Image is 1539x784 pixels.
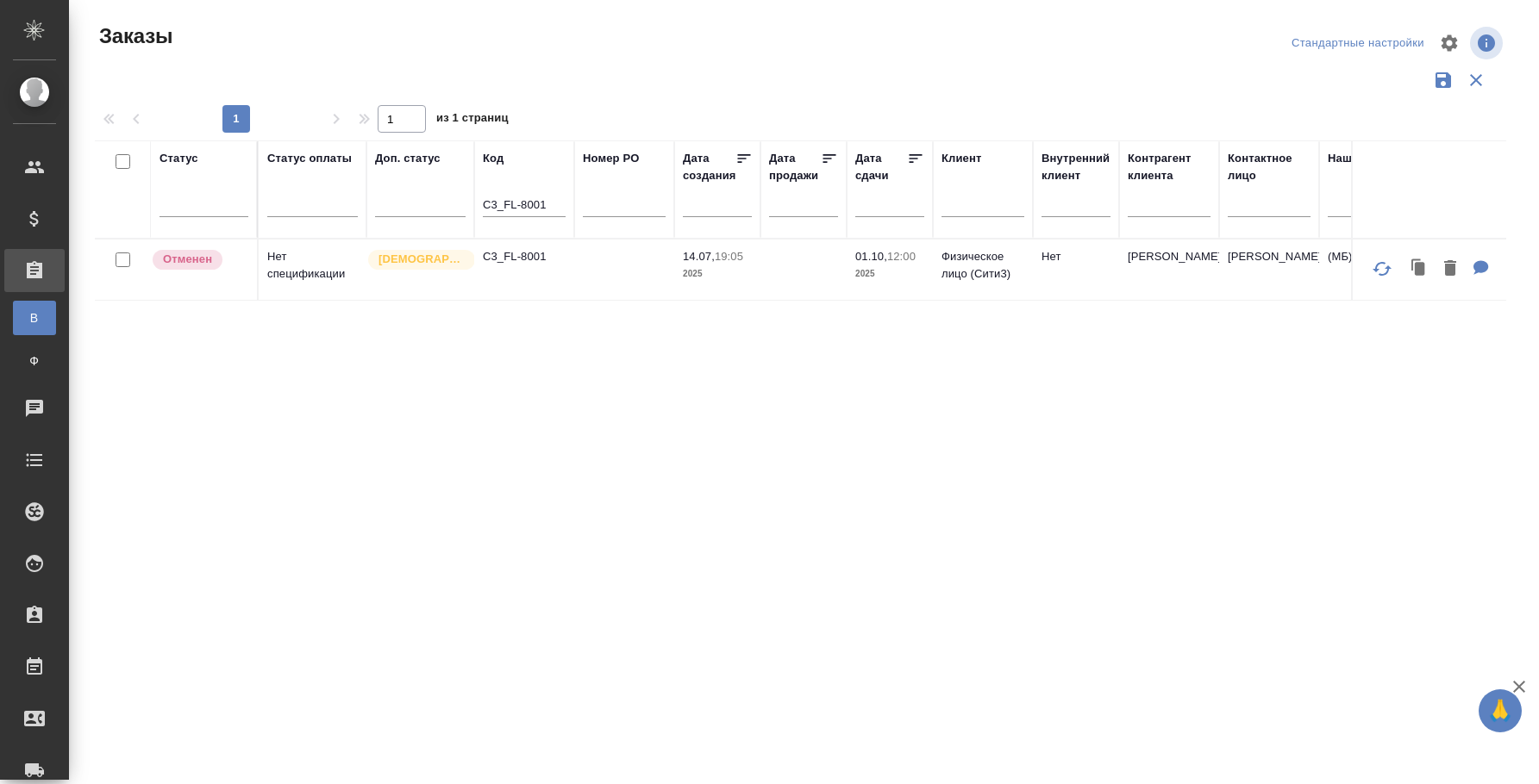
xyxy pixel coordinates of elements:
[1486,693,1515,729] span: 🙏
[887,250,916,263] p: 12:00
[1219,240,1319,300] td: [PERSON_NAME]
[942,248,1024,283] p: Физическое лицо (Сити3)
[483,248,566,265] p: C3_FL-8001
[1436,252,1465,287] button: Удалить
[151,248,248,271] div: Выставляет КМ после отмены со стороны клиента. Если уже после запуска – КМ пишет ПМу про отмену, ...
[855,150,907,184] div: Дата сдачи
[1460,64,1492,96] button: Сбросить фильтры
[1042,248,1110,265] p: Нет
[483,150,504,167] div: Код
[769,150,821,184] div: Дата продажи
[163,251,212,268] p: Отменен
[160,150,198,167] div: Статус
[1479,689,1522,732] button: 🙏
[1361,248,1403,289] button: Обновить
[1128,248,1211,265] p: [PERSON_NAME]
[267,150,352,167] div: Статус оплаты
[259,240,366,300] td: Нет спецификации
[1228,150,1311,184] div: Контактное лицо
[583,150,639,167] div: Номер PO
[1427,64,1460,96] button: Сохранить фильтры
[855,250,887,263] p: 01.10,
[375,150,441,167] div: Доп. статус
[683,265,752,283] p: 2025
[366,248,466,271] div: Выставляется автоматически для первых 3 заказов нового контактного лица. Особое внимание
[378,251,465,268] p: [DEMOGRAPHIC_DATA]
[95,22,172,50] span: Заказы
[1128,150,1211,184] div: Контрагент клиента
[942,150,981,167] div: Клиент
[855,265,924,283] p: 2025
[13,301,56,335] a: В
[1429,22,1470,64] span: Настроить таблицу
[22,352,47,370] span: Ф
[1042,150,1110,184] div: Внутренний клиент
[1328,150,1413,167] div: Наше юр. лицо
[1287,30,1429,57] div: split button
[683,250,715,263] p: 14.07,
[22,309,47,327] span: В
[13,344,56,378] a: Ф
[683,150,735,184] div: Дата создания
[436,108,509,133] span: из 1 страниц
[1319,240,1526,300] td: (МБ) ООО "Монблан"
[715,250,743,263] p: 19:05
[1403,252,1436,287] button: Клонировать
[1470,27,1506,59] span: Посмотреть информацию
